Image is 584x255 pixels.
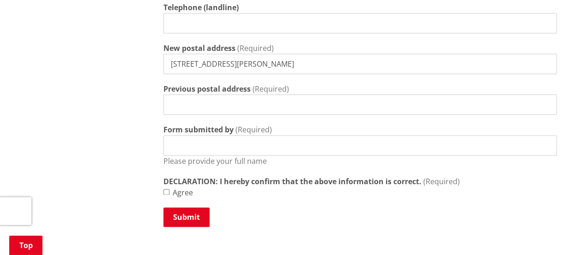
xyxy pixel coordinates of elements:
[173,187,193,198] label: Agree
[237,43,274,53] span: (Required)
[163,155,557,167] p: Please provide your full name
[163,124,234,135] label: Form submitted by
[423,176,460,187] span: (Required)
[163,43,235,54] label: New postal address
[542,216,575,249] iframe: Messenger Launcher
[163,176,421,187] strong: DECLARATION: I hereby confirm that the above information is correct.
[163,2,239,13] label: Telephone (landline)
[235,124,272,135] span: (Required)
[163,207,210,227] button: Submit
[253,84,289,94] span: (Required)
[9,236,42,255] a: Top
[163,83,251,94] label: Previous postal address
